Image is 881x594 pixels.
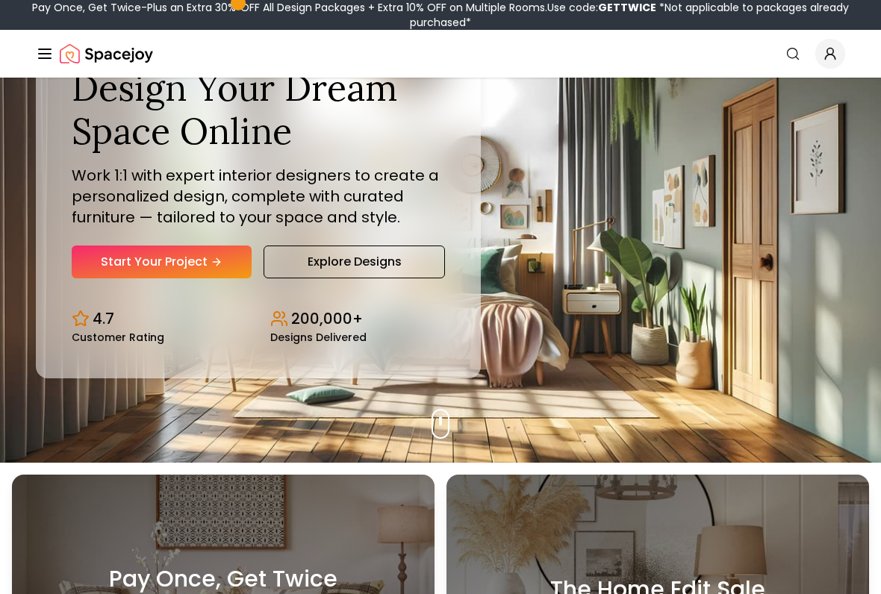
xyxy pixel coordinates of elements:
[36,30,845,78] nav: Global
[93,308,114,329] p: 4.7
[270,332,367,343] small: Designs Delivered
[109,566,337,593] h3: Pay Once, Get Twice
[72,332,164,343] small: Customer Rating
[60,39,153,69] img: Spacejoy Logo
[72,246,252,278] a: Start Your Project
[72,66,445,152] h1: Design Your Dream Space Online
[72,296,445,343] div: Design stats
[72,165,445,228] p: Work 1:1 with expert interior designers to create a personalized design, complete with curated fu...
[291,308,363,329] p: 200,000+
[60,39,153,69] a: Spacejoy
[264,246,445,278] a: Explore Designs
